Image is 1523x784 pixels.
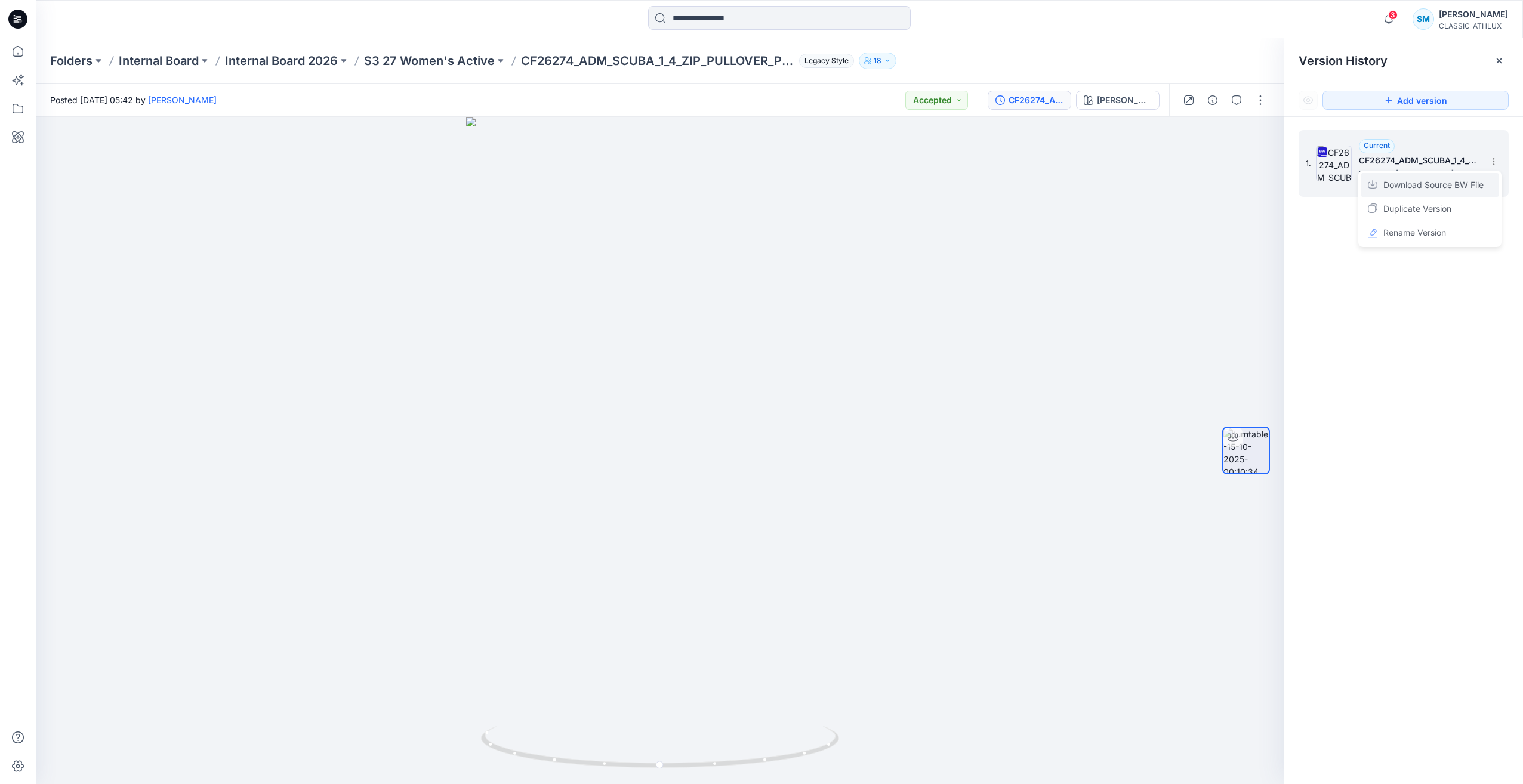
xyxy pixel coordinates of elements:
span: Posted by: Chantal Athlux [1359,168,1478,180]
span: Legacy Style [799,54,854,68]
div: CLASSIC_ATHLUX [1439,21,1508,30]
div: SM [1413,8,1434,30]
span: Version History [1299,54,1388,68]
button: Add version [1322,91,1509,110]
h5: CF26274_ADM_SCUBA_1_4_ZIP_PULLOVER_PLEATED 12OCT25 [1359,153,1478,168]
button: [PERSON_NAME] [1076,91,1160,110]
span: Posted [DATE] 05:42 by [50,94,217,106]
a: Internal Board 2026 [225,53,338,69]
img: turntable-15-10-2025-00:10:34 [1223,428,1269,473]
button: Legacy Style [794,53,854,69]
a: S3 27 Women's Active [364,53,495,69]
img: CF26274_ADM_SCUBA_1_4_ZIP_PULLOVER_PLEATED 12OCT25 [1316,146,1352,181]
p: 18 [874,54,881,67]
span: Current [1364,141,1390,150]
button: 18 [859,53,896,69]
button: Details [1203,91,1222,110]
div: [PERSON_NAME] [1097,94,1152,107]
a: [PERSON_NAME] [148,95,217,105]
button: Close [1494,56,1504,66]
button: Show Hidden Versions [1299,91,1318,110]
span: Duplicate Version [1383,202,1451,216]
div: CF26274_ADM_SCUBA_1_4_ZIP_PULLOVER_PLEATED 12OCT25 [1009,94,1063,107]
span: 3 [1388,10,1398,20]
span: Download Source BW File [1383,178,1484,192]
span: 1. [1306,158,1311,169]
button: CF26274_ADM_SCUBA_1_4_ZIP_PULLOVER_PLEATED [DATE] [988,91,1071,110]
span: Rename Version [1383,226,1446,240]
div: [PERSON_NAME] [1439,7,1508,21]
a: Folders [50,53,93,69]
p: CF26274_ADM_SCUBA_1_4_ZIP_PULLOVER_PLEATED [DATE] [521,53,794,69]
a: Internal Board [119,53,199,69]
